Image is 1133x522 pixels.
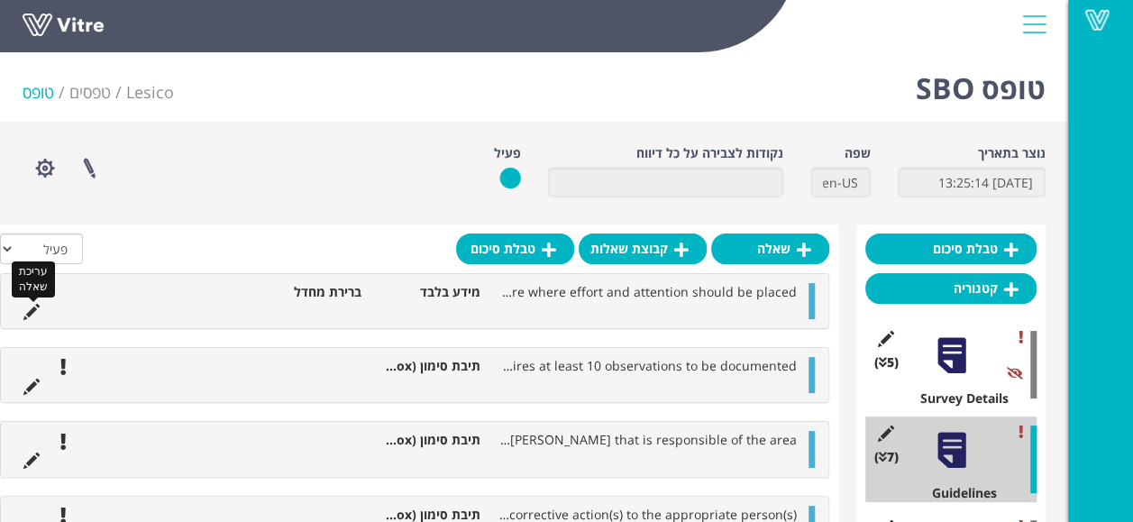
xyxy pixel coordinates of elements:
[874,448,899,466] span: (7 )
[865,273,1037,304] a: קטגוריה
[711,234,829,264] a: שאלה
[12,261,55,298] div: עריכת שאלה
[916,45,1046,122] h1: טופס SBO
[494,144,521,162] label: פעיל
[370,357,489,375] li: תיבת סימון (Check Box) - חובה
[69,81,111,103] a: טפסים
[874,353,899,371] span: (5 )
[865,234,1037,264] a: טבלת סיכום
[251,283,370,301] li: ברירת מחדל
[879,484,1037,502] div: Guidelines
[23,81,69,105] li: טופס
[579,234,707,264] a: קבוצת שאלות
[636,144,783,162] label: נקודות לצבירה על כל דיווח
[499,167,521,189] img: yes
[370,431,489,449] li: תיבת סימון (Check Box) - חובה
[296,357,797,374] span: I understand that an SBO walk requires at least 10 observations to be documented
[126,81,174,103] span: 93
[456,234,574,264] a: טבלת סיכום
[879,389,1037,408] div: Survey Details
[978,144,1046,162] label: נוצר בתאריך
[845,144,871,162] label: שפה
[370,283,489,301] li: מידע בלבד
